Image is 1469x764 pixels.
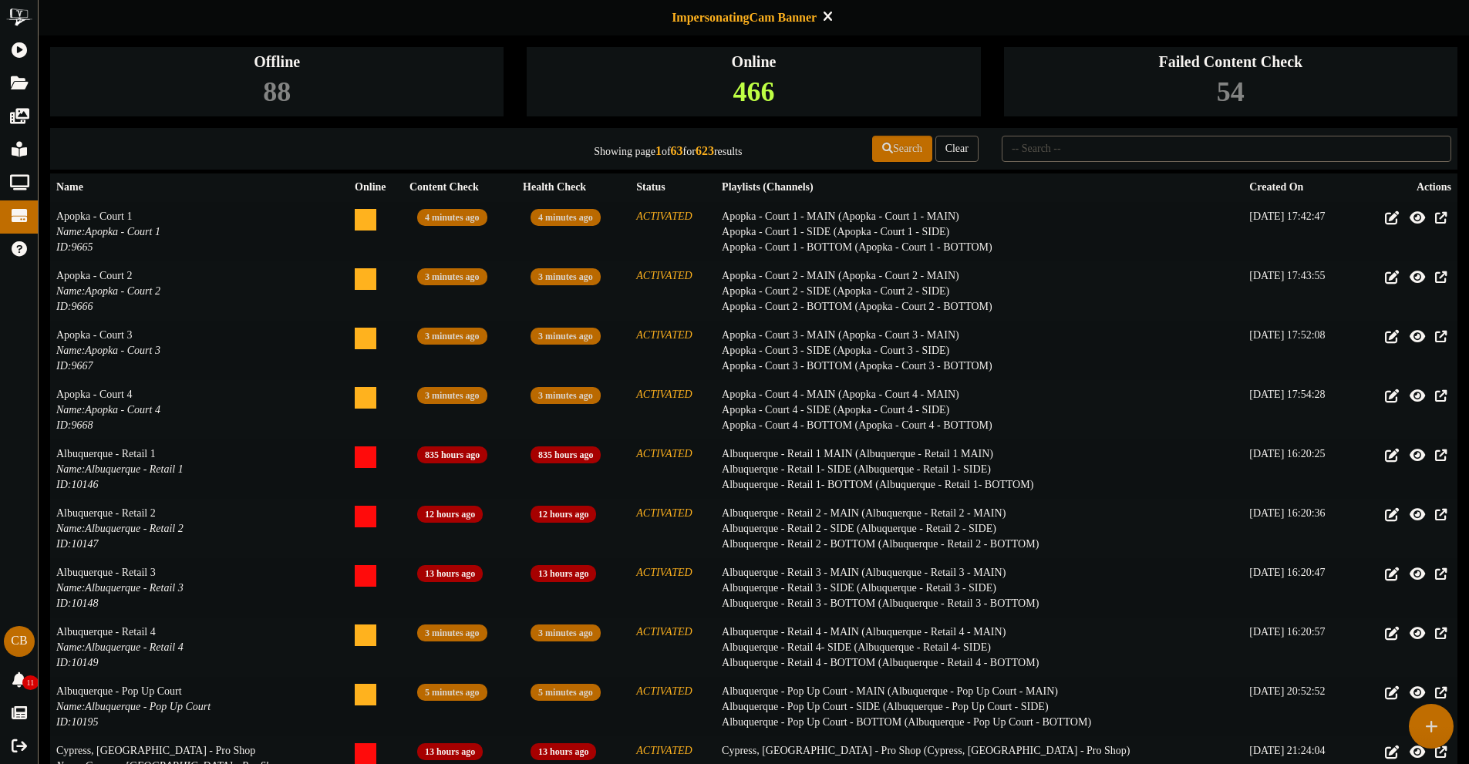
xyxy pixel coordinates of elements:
[56,582,184,594] i: Name: Albuquerque - Retail 3
[716,202,1243,262] td: Apopka - Court 1 - MAIN ( Apopka - Court 1 - MAIN ) Apopka - Court 1 - SIDE ( Apopka - Court 1 - ...
[1243,261,1353,321] td: [DATE] 17:43:55
[417,565,483,582] div: 13 hours ago
[531,624,601,641] div: 3 minutes ago
[531,72,976,112] div: 466
[636,270,692,281] i: ACTIVATED
[636,210,692,222] i: ACTIVATED
[56,301,93,312] i: ID: 9666
[716,321,1243,380] td: Apopka - Court 3 - MAIN ( Apopka - Court 3 - MAIN ) Apopka - Court 3 - SIDE ( Apopka - Court 3 - ...
[1243,173,1353,202] th: Created On
[349,173,403,202] th: Online
[56,597,98,609] i: ID: 10148
[716,439,1243,499] td: Albuquerque - Retail 1 MAIN ( Albuquerque - Retail 1 MAIN ) Albuquerque - Retail 1- SIDE ( Albuqu...
[636,567,692,578] i: ACTIVATED
[517,173,630,202] th: Health Check
[636,745,692,756] i: ACTIVATED
[630,173,716,202] th: Status
[403,173,517,202] th: Content Check
[50,173,349,202] th: Name
[56,360,93,372] i: ID: 9667
[636,626,692,638] i: ACTIVATED
[56,641,184,653] i: Name: Albuquerque - Retail 4
[1008,51,1454,73] div: Failed Content Check
[417,268,487,285] div: 3 minutes ago
[531,387,601,404] div: 3 minutes ago
[716,380,1243,439] td: Apopka - Court 4 - MAIN ( Apopka - Court 4 - MAIN ) Apopka - Court 4 - SIDE ( Apopka - Court 4 - ...
[56,716,98,728] i: ID: 10195
[56,285,160,297] i: Name: Apopka - Court 2
[56,463,184,475] i: Name: Albuquerque - Retail 1
[636,448,692,459] i: ACTIVATED
[531,446,601,463] div: 835 hours ago
[531,268,601,285] div: 3 minutes ago
[1243,677,1353,736] td: [DATE] 20:52:52
[636,685,692,697] i: ACTIVATED
[1243,558,1353,618] td: [DATE] 16:20:47
[716,677,1243,736] td: Albuquerque - Pop Up Court - MAIN ( Albuquerque - Pop Up Court - MAIN ) Albuquerque - Pop Up Cour...
[22,675,39,690] span: 11
[935,136,979,162] button: Clear
[56,241,93,253] i: ID: 9665
[671,144,683,157] strong: 63
[517,134,753,160] div: Showing page of for results
[417,743,483,760] div: 13 hours ago
[50,261,349,321] td: Apopka - Court 2
[417,387,487,404] div: 3 minutes ago
[655,144,662,157] strong: 1
[716,558,1243,618] td: Albuquerque - Retail 3 - MAIN ( Albuquerque - Retail 3 - MAIN ) Albuquerque - Retail 3 - SIDE ( A...
[50,677,349,736] td: Albuquerque - Pop Up Court
[531,743,596,760] div: 13 hours ago
[417,684,487,701] div: 5 minutes ago
[56,226,160,237] i: Name: Apopka - Court 1
[417,446,487,463] div: 835 hours ago
[54,51,500,73] div: Offline
[636,507,692,519] i: ACTIVATED
[531,506,596,523] div: 12 hours ago
[50,618,349,677] td: Albuquerque - Retail 4
[716,618,1243,677] td: Albuquerque - Retail 4 - MAIN ( Albuquerque - Retail 4 - MAIN ) Albuquerque - Retail 4- SIDE ( Al...
[1243,321,1353,380] td: [DATE] 17:52:08
[417,328,487,345] div: 3 minutes ago
[716,499,1243,558] td: Albuquerque - Retail 2 - MAIN ( Albuquerque - Retail 2 - MAIN ) Albuquerque - Retail 2 - SIDE ( A...
[1243,499,1353,558] td: [DATE] 16:20:36
[417,506,483,523] div: 12 hours ago
[50,321,349,380] td: Apopka - Court 3
[56,701,211,712] i: Name: Albuquerque - Pop Up Court
[696,144,714,157] strong: 623
[716,173,1243,202] th: Playlists (Channels)
[531,565,596,582] div: 13 hours ago
[50,558,349,618] td: Albuquerque - Retail 3
[56,479,98,490] i: ID: 10146
[50,499,349,558] td: Albuquerque - Retail 2
[50,380,349,439] td: Apopka - Court 4
[56,404,160,416] i: Name: Apopka - Court 4
[50,439,349,499] td: Albuquerque - Retail 1
[56,538,98,550] i: ID: 10147
[1243,439,1353,499] td: [DATE] 16:20:25
[1354,173,1457,202] th: Actions
[54,72,500,112] div: 88
[4,626,35,657] div: CB
[716,261,1243,321] td: Apopka - Court 2 - MAIN ( Apopka - Court 2 - MAIN ) Apopka - Court 2 - SIDE ( Apopka - Court 2 - ...
[56,657,98,668] i: ID: 10149
[636,389,692,400] i: ACTIVATED
[56,345,160,356] i: Name: Apopka - Court 3
[872,136,932,162] button: Search
[1243,202,1353,262] td: [DATE] 17:42:47
[56,523,184,534] i: Name: Albuquerque - Retail 2
[1002,136,1451,162] input: -- Search --
[1008,72,1454,112] div: 54
[56,419,93,431] i: ID: 9668
[636,329,692,341] i: ACTIVATED
[531,209,601,226] div: 4 minutes ago
[417,624,487,641] div: 3 minutes ago
[50,202,349,262] td: Apopka - Court 1
[531,328,601,345] div: 3 minutes ago
[531,684,601,701] div: 5 minutes ago
[417,209,487,226] div: 4 minutes ago
[531,51,976,73] div: Online
[1243,618,1353,677] td: [DATE] 16:20:57
[1243,380,1353,439] td: [DATE] 17:54:28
